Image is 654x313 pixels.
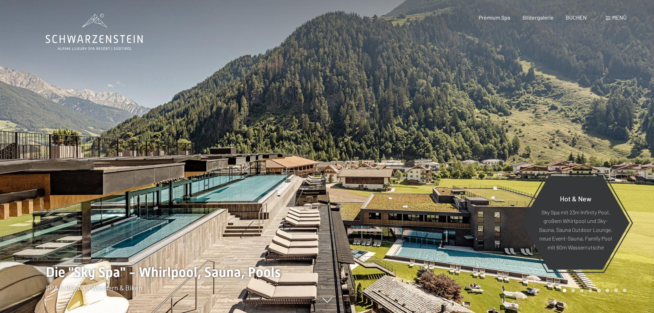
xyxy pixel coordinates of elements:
a: Premium Spa [479,14,510,21]
span: Menü [612,14,627,21]
span: Hot & New [560,194,592,202]
div: Carousel Pagination [560,289,627,292]
div: Carousel Page 8 [623,289,627,292]
a: BUCHEN [566,14,587,21]
div: Carousel Page 6 [606,289,609,292]
div: Carousel Page 5 [597,289,601,292]
a: Bildergalerie [523,14,554,21]
p: Sky Spa mit 23m Infinity Pool, großem Whirlpool und Sky-Sauna, Sauna Outdoor Lounge, neue Event-S... [538,208,613,251]
div: Carousel Page 2 [571,289,575,292]
div: Carousel Page 7 [614,289,618,292]
div: Carousel Page 1 (Current Slide) [563,289,566,292]
div: Carousel Page 4 [588,289,592,292]
div: Carousel Page 3 [580,289,584,292]
a: Hot & New Sky Spa mit 23m Infinity Pool, großem Whirlpool und Sky-Sauna, Sauna Outdoor Lounge, ne... [521,176,630,270]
